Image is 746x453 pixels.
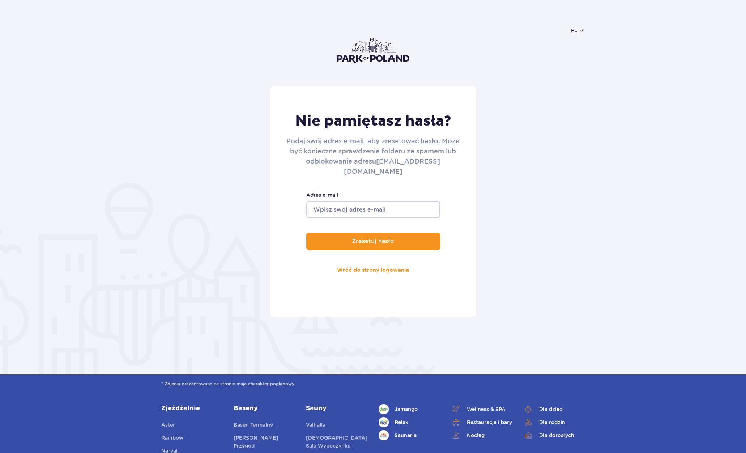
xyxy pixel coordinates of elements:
a: Dla dorosłych [523,430,585,440]
a: Dla rodzin [523,417,585,427]
span: Jamango [395,405,418,413]
a: [PERSON_NAME] Przygód [234,434,295,450]
span: Aster [161,422,175,428]
a: Relax [379,417,440,427]
a: Jamango [379,404,440,414]
a: Restauracje i bary [451,417,512,427]
input: Wpisz swój adres e-mail [306,201,440,218]
a: Wróć do strony logowania [337,262,409,279]
a: Dla dzieci [523,404,585,414]
a: Baseny [234,404,295,413]
a: Basen Termalny [234,421,273,431]
img: Park of Poland logo [337,38,409,63]
span: * Zdjęcia prezentowane na stronie mają charakter poglądowy. [161,380,585,388]
p: Podaj swój adres e-mail, aby zresetować hasło. Może być konieczne sprawdzenie folderu ze spamem l... [286,136,460,177]
button: Zresetuj hasło [306,233,440,250]
a: [DEMOGRAPHIC_DATA] Sala Wypoczynku [306,434,367,450]
p: Zresetuj hasło [352,238,394,245]
span: Valhalla [306,422,325,428]
a: Nocleg [451,430,512,440]
a: Zjeżdżalnie [161,404,223,413]
span: Rainbow [161,435,183,441]
label: Adres e-mail [306,191,440,199]
a: Sauny [306,404,367,413]
a: Valhalla [306,421,325,431]
h1: Nie pamiętasz hasła? [286,112,460,130]
button: pl [571,27,585,34]
a: Rainbow [161,434,183,444]
a: Wellness & SPA [451,404,512,414]
span: Wellness & SPA [467,405,506,413]
a: Saunaria [379,430,440,440]
a: Aster [161,421,175,431]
